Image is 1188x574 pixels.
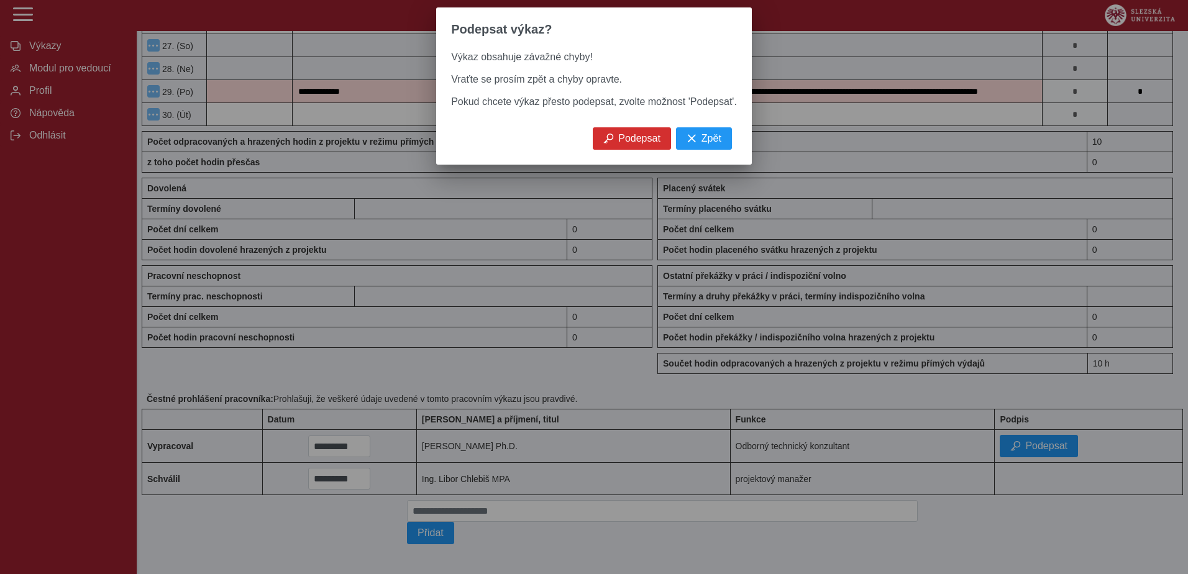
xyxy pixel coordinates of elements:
[451,22,552,37] span: Podepsat výkaz?
[451,52,737,107] span: Výkaz obsahuje závažné chyby! Vraťte se prosím zpět a chyby opravte. Pokud chcete výkaz přesto po...
[701,133,721,144] span: Zpět
[618,133,660,144] span: Podepsat
[593,127,671,150] button: Podepsat
[676,127,732,150] button: Zpět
